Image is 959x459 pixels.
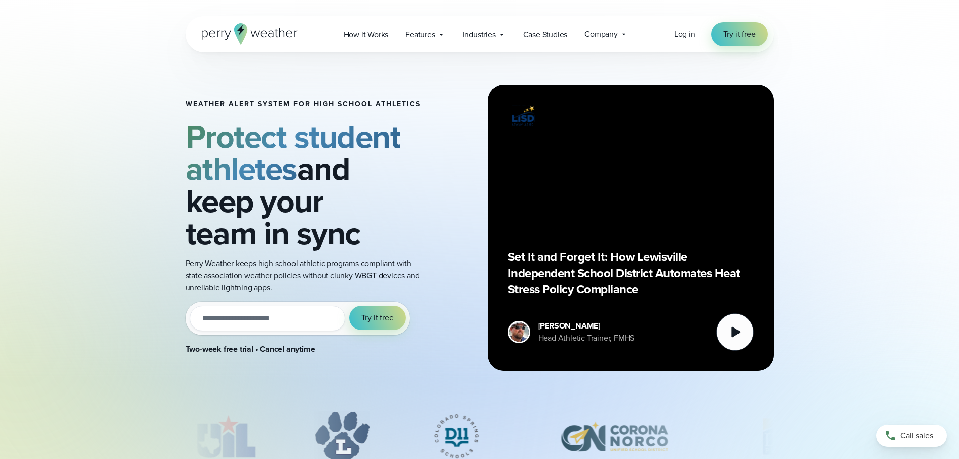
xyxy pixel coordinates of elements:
div: Head Athletic Trainer, FMHS [538,332,635,344]
span: Industries [463,29,496,41]
p: Perry Weather keeps high school athletic programs compliant with state association weather polici... [186,257,421,294]
img: Lewisville ISD logo [508,105,538,127]
span: Try it free [723,28,756,40]
a: Try it free [711,22,768,46]
strong: Two-week free trial • Cancel anytime [186,343,315,355]
a: Call sales [876,425,947,447]
h2: and keep your team in sync [186,120,421,249]
strong: Protect student athletes [186,113,401,192]
span: Company [584,28,618,40]
span: Try it free [361,312,394,324]
img: cody-henschke-headshot [509,322,529,342]
div: [PERSON_NAME] [538,320,635,332]
span: Features [405,29,435,41]
span: Case Studies [523,29,568,41]
span: How it Works [344,29,389,41]
a: Log in [674,28,695,40]
a: How it Works [335,24,397,45]
button: Try it free [349,306,406,330]
span: Call sales [900,430,933,442]
a: Case Studies [514,24,576,45]
h1: Weather Alert System for High School Athletics [186,100,421,108]
p: Set It and Forget It: How Lewisville Independent School District Automates Heat Stress Policy Com... [508,249,754,297]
